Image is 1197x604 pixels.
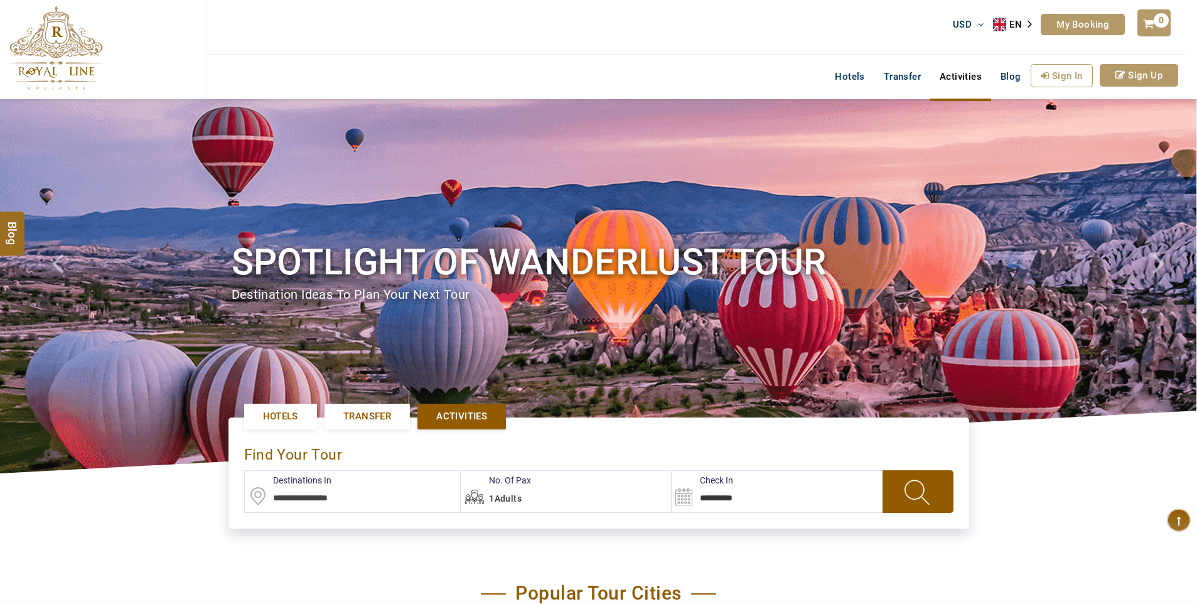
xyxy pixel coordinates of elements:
span: 1Adults [489,493,522,504]
div: find your Tour [244,433,953,470]
span: 0 [1154,13,1169,28]
a: Sign In [1031,64,1093,87]
a: My Booking [1041,14,1125,35]
span: Transfer [343,410,391,423]
span: USD [953,19,972,30]
label: Check In [672,474,733,487]
aside: Language selected: English [993,15,1041,34]
a: Activities [417,404,506,429]
div: Language [993,15,1041,34]
label: Destinations In [245,474,331,487]
a: Blog [991,64,1031,89]
img: The Royal Line Holidays [9,6,103,90]
a: Transfer [325,404,410,429]
a: Activities [930,64,991,89]
a: 0 [1137,9,1170,36]
a: EN [993,15,1041,34]
a: Hotels [825,64,874,89]
span: Activities [436,410,487,423]
span: Blog [4,222,21,232]
a: Hotels [244,404,317,429]
span: Blog [1001,71,1021,82]
span: Hotels [263,410,298,423]
a: Sign Up [1100,64,1178,87]
a: Transfer [874,64,930,89]
label: No. Of Pax [461,474,531,487]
